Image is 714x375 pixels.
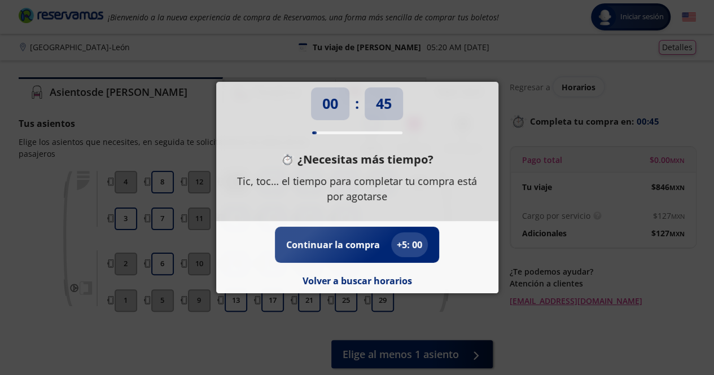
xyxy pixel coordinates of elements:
[397,238,422,252] p: + 5 : 00
[303,274,412,288] button: Volver a buscar horarios
[355,93,359,114] p: :
[649,310,703,364] iframe: Messagebird Livechat Widget
[297,151,433,168] p: ¿Necesitas más tiempo?
[376,93,392,114] p: 45
[322,93,338,114] p: 00
[286,238,380,252] p: Continuar la compra
[233,174,481,204] p: Tic, toc… el tiempo para completar tu compra está por agotarse
[286,232,428,257] button: Continuar la compra+5: 00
